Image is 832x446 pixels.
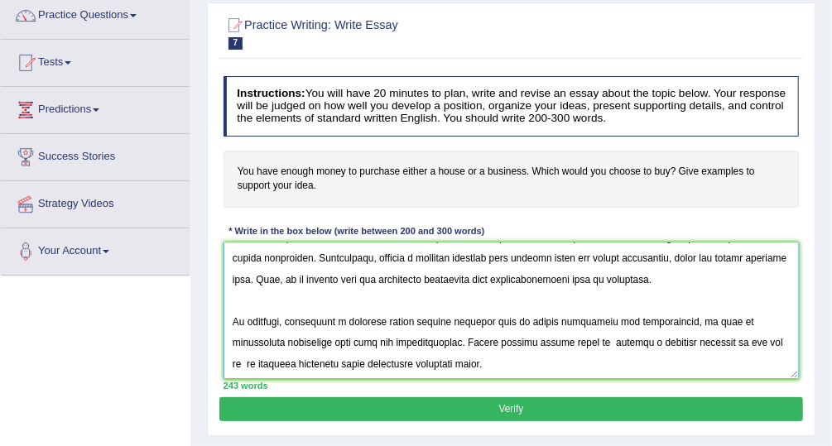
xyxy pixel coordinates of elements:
h2: Practice Writing: Write Essay [224,15,580,50]
a: Predictions [1,87,190,128]
h4: You will have 20 minutes to plan, write and revise an essay about the topic below. Your response ... [224,76,800,136]
h4: You have enough money to purchase either a house or a business. Which would you choose to buy? Gi... [224,151,800,208]
a: Strategy Videos [1,181,190,223]
a: Success Stories [1,134,190,175]
div: 243 words [224,379,800,392]
a: Your Account [1,228,190,270]
div: * Write in the box below (write between 200 and 300 words) [224,225,490,239]
a: Tests [1,40,190,81]
button: Verify [219,397,802,421]
span: 7 [228,37,243,50]
b: Instructions: [237,87,305,99]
